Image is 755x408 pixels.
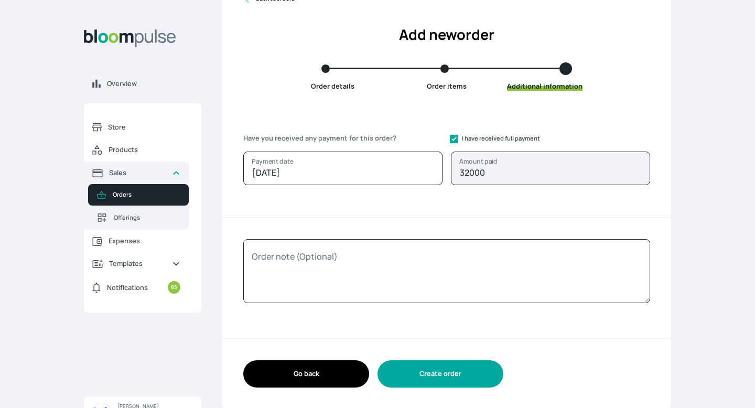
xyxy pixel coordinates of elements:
[109,145,180,155] span: Products
[243,24,650,46] h2: Add new order
[114,213,180,222] span: Offerings
[109,236,180,246] span: Expenses
[243,133,447,143] span: Have you received any payment for this order?
[84,252,189,275] a: Templates
[84,275,189,300] a: Notifications65
[84,116,189,138] a: Store
[84,29,176,47] img: Bloom Logo
[311,81,354,91] span: Order details
[84,230,189,252] a: Expenses
[107,283,148,293] span: Notifications
[462,134,540,142] label: I have received full payment
[107,79,193,89] span: Overview
[109,259,164,269] span: Templates
[507,81,583,91] span: Additional information
[84,72,201,95] a: Overview
[84,162,189,184] a: Sales
[427,81,467,91] span: Order items
[84,138,189,162] a: Products
[108,122,180,132] span: Store
[109,168,164,178] span: Sales
[113,190,180,199] span: Orders
[377,360,503,387] button: Create order
[88,206,189,230] a: Offerings
[168,281,180,294] small: 65
[243,360,369,387] button: Go back
[88,184,189,206] a: Orders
